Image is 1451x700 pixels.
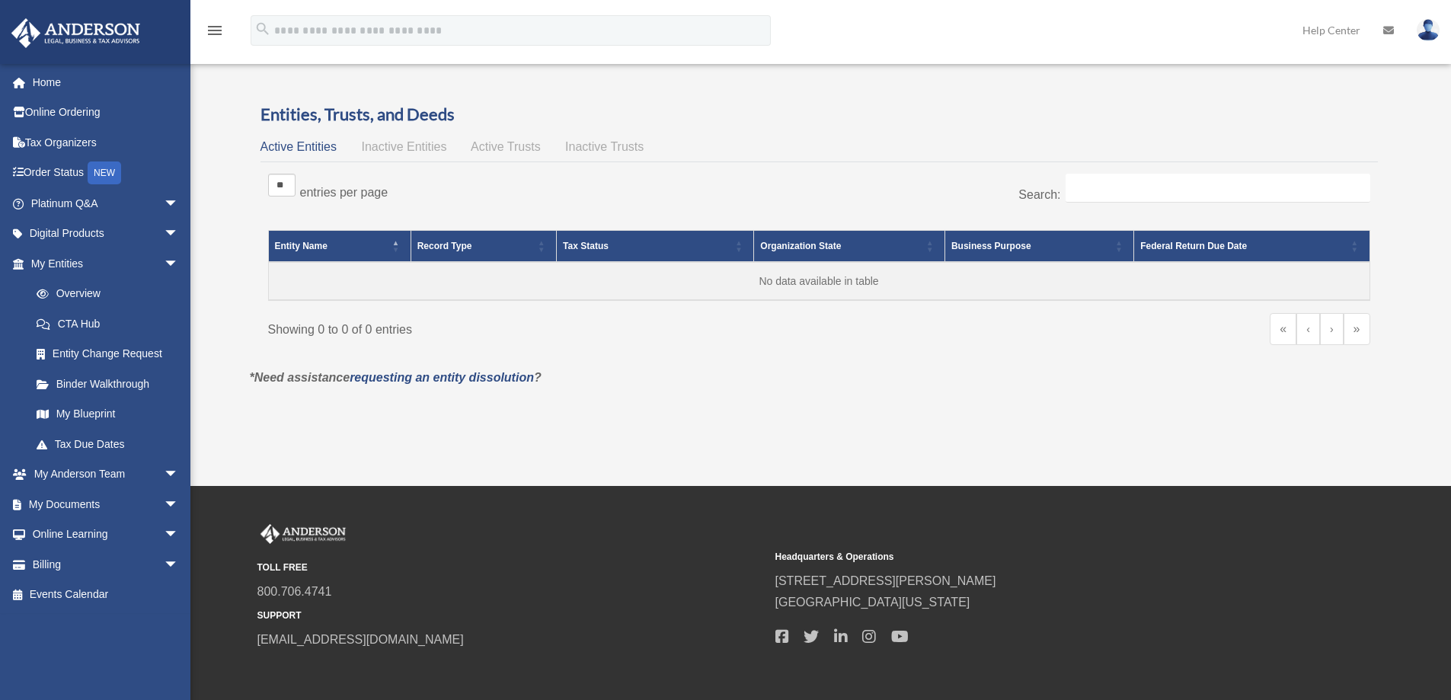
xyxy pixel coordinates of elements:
[275,241,328,251] span: Entity Name
[257,633,464,646] a: [EMAIL_ADDRESS][DOMAIN_NAME]
[254,21,271,37] i: search
[1344,313,1370,345] a: Last
[206,21,224,40] i: menu
[164,549,194,580] span: arrow_drop_down
[760,241,841,251] span: Organization State
[11,489,202,519] a: My Documentsarrow_drop_down
[11,549,202,580] a: Billingarrow_drop_down
[268,262,1370,300] td: No data available in table
[164,248,194,280] span: arrow_drop_down
[11,188,202,219] a: Platinum Q&Aarrow_drop_down
[1270,313,1296,345] a: First
[21,308,194,339] a: CTA Hub
[257,524,349,544] img: Anderson Advisors Platinum Portal
[1320,313,1344,345] a: Next
[11,459,202,490] a: My Anderson Teamarrow_drop_down
[7,18,145,48] img: Anderson Advisors Platinum Portal
[471,140,541,153] span: Active Trusts
[775,574,996,587] a: [STREET_ADDRESS][PERSON_NAME]
[944,230,1133,262] th: Business Purpose: Activate to sort
[250,371,542,384] em: *Need assistance ?
[563,241,609,251] span: Tax Status
[417,241,472,251] span: Record Type
[11,248,194,279] a: My Entitiesarrow_drop_down
[300,186,388,199] label: entries per page
[164,519,194,551] span: arrow_drop_down
[268,230,411,262] th: Entity Name: Activate to invert sorting
[21,279,187,309] a: Overview
[257,608,765,624] small: SUPPORT
[11,127,202,158] a: Tax Organizers
[565,140,644,153] span: Inactive Trusts
[88,161,121,184] div: NEW
[164,219,194,250] span: arrow_drop_down
[206,27,224,40] a: menu
[350,371,534,384] a: requesting an entity dissolution
[164,188,194,219] span: arrow_drop_down
[164,489,194,520] span: arrow_drop_down
[11,97,202,128] a: Online Ordering
[257,560,765,576] small: TOLL FREE
[1296,313,1320,345] a: Previous
[260,103,1378,126] h3: Entities, Trusts, and Deeds
[361,140,446,153] span: Inactive Entities
[21,429,194,459] a: Tax Due Dates
[11,158,202,189] a: Order StatusNEW
[21,339,194,369] a: Entity Change Request
[557,230,754,262] th: Tax Status: Activate to sort
[775,549,1283,565] small: Headquarters & Operations
[21,369,194,399] a: Binder Walkthrough
[11,67,202,97] a: Home
[775,596,970,609] a: [GEOGRAPHIC_DATA][US_STATE]
[260,140,337,153] span: Active Entities
[11,580,202,610] a: Events Calendar
[11,219,202,249] a: Digital Productsarrow_drop_down
[1018,188,1060,201] label: Search:
[1417,19,1440,41] img: User Pic
[21,399,194,430] a: My Blueprint
[164,459,194,491] span: arrow_drop_down
[257,585,332,598] a: 800.706.4741
[1140,241,1247,251] span: Federal Return Due Date
[268,313,808,340] div: Showing 0 to 0 of 0 entries
[411,230,556,262] th: Record Type: Activate to sort
[1134,230,1370,262] th: Federal Return Due Date: Activate to sort
[754,230,945,262] th: Organization State: Activate to sort
[11,519,202,550] a: Online Learningarrow_drop_down
[951,241,1031,251] span: Business Purpose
